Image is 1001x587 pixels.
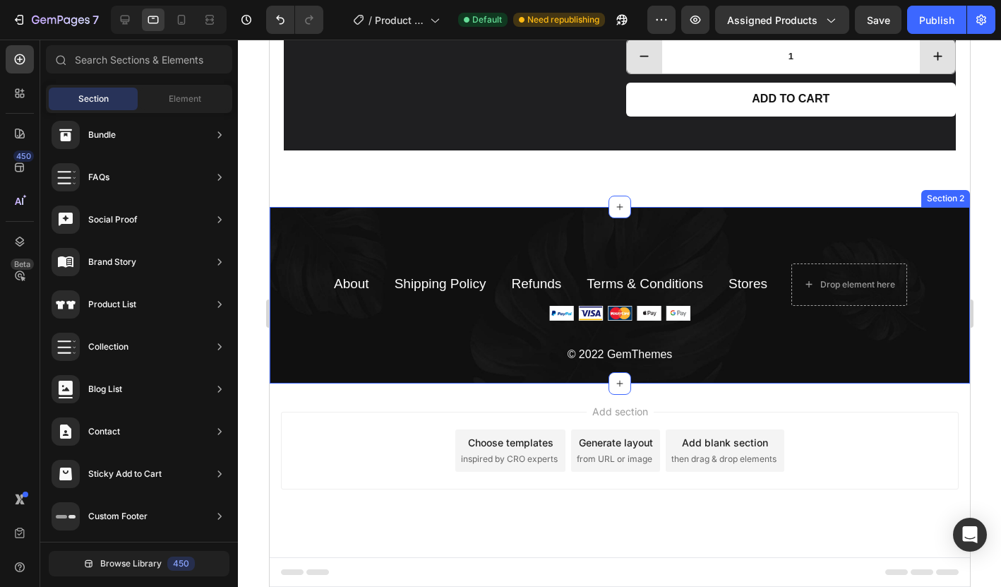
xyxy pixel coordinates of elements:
[88,467,162,481] div: Sticky Add to Cart
[169,93,201,105] span: Element
[92,11,99,28] p: 7
[270,40,970,587] iframe: Design area
[78,93,109,105] span: Section
[317,237,433,251] a: Terms & Conditions
[88,509,148,523] div: Custom Footer
[375,13,424,28] span: Product Page - [DATE] 00:22:39
[472,13,502,26] span: Default
[88,340,128,354] div: Collection
[527,13,599,26] span: Need republishing
[88,382,122,396] div: Blog List
[125,237,217,251] a: Shipping Policy
[356,43,687,77] button: Add to cart
[482,52,560,67] div: Add to cart
[1,305,699,326] p: © 2022 GemThemes
[368,13,372,28] span: /
[317,364,384,379] span: Add section
[715,6,849,34] button: Assigned Products
[307,413,383,426] span: from URL or image
[309,396,383,410] div: Generate layout
[412,396,498,410] div: Add blank section
[49,551,229,576] button: Browse Library450
[266,6,323,34] div: Undo/Redo
[167,557,195,571] div: 450
[6,6,105,34] button: 7
[64,237,100,251] a: About
[88,425,120,439] div: Contact
[88,213,138,227] div: Social Proof
[191,413,288,426] span: inspired by CRO experts
[46,45,232,73] input: Search Sections & Elements
[459,237,498,251] a: Stores
[280,266,421,281] img: Alt Image
[88,128,116,142] div: Bundle
[100,557,162,570] span: Browse Library
[654,153,697,165] div: Section 2
[88,255,136,269] div: Brand Story
[88,297,136,312] div: Product List
[242,237,292,251] a: Refunds
[88,170,109,184] div: FAQs
[919,13,954,28] div: Publish
[953,518,987,552] div: Open Intercom Messenger
[11,259,34,270] div: Beta
[867,14,890,26] span: Save
[457,233,499,256] div: Rich Text Editor. Editing area: main
[198,396,284,410] div: Choose templates
[402,413,507,426] span: then drag & drop elements
[855,6,901,34] button: Save
[727,13,817,28] span: Assigned Products
[13,150,34,162] div: 450
[551,239,625,251] div: Drop element here
[907,6,966,34] button: Publish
